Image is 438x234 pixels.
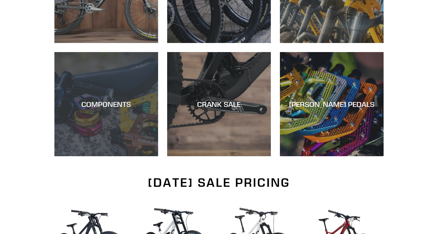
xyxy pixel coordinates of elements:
[54,52,158,156] a: COMPONENTS
[167,52,271,156] a: CRANK SALE
[280,52,384,156] a: [PERSON_NAME] PEDALS
[54,175,384,190] h2: [DATE] SALE PRICING
[167,100,271,109] div: CRANK SALE
[280,100,384,109] div: [PERSON_NAME] PEDALS
[54,100,158,109] div: COMPONENTS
